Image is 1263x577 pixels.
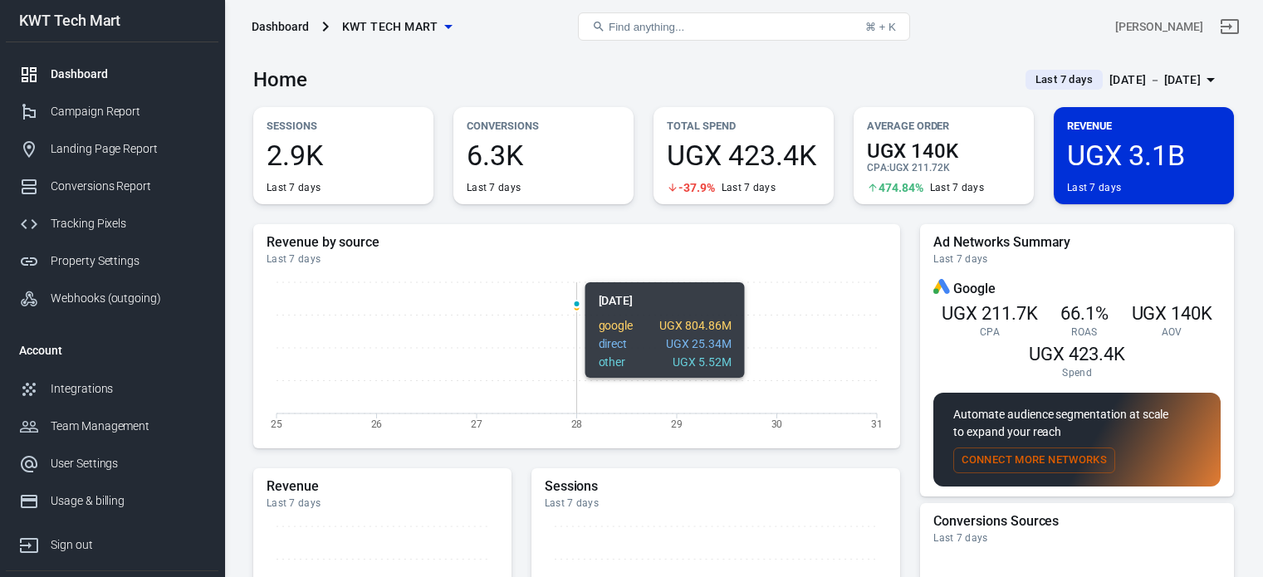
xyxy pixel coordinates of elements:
[771,418,783,429] tspan: 30
[865,21,896,33] div: ⌘ + K
[6,280,218,317] a: Webhooks (outgoing)
[51,455,205,472] div: User Settings
[933,279,950,298] div: Google Ads
[1067,181,1121,194] div: Last 7 days
[6,408,218,445] a: Team Management
[933,513,1221,530] h5: Conversions Sources
[6,445,218,482] a: User Settings
[6,370,218,408] a: Integrations
[51,290,205,307] div: Webhooks (outgoing)
[51,252,205,270] div: Property Settings
[51,178,205,195] div: Conversions Report
[267,496,498,510] div: Last 7 days
[678,182,715,193] span: -37.9%
[871,418,883,429] tspan: 31
[51,418,205,435] div: Team Management
[1115,18,1203,36] div: Account id: QhCK8QGp
[578,12,910,41] button: Find anything...⌘ + K
[271,418,282,429] tspan: 25
[6,520,218,564] a: Sign out
[6,168,218,205] a: Conversions Report
[6,205,218,242] a: Tracking Pixels
[609,21,684,33] span: Find anything...
[267,234,887,251] h5: Revenue by source
[467,141,620,169] span: 6.3K
[267,181,321,194] div: Last 7 days
[667,141,820,169] span: UGX 423.4K
[867,162,889,174] span: CPA :
[1109,70,1201,90] div: [DATE] － [DATE]
[933,252,1221,266] div: Last 7 days
[1060,303,1109,324] span: 66.1%
[889,162,949,174] span: UGX 211.72K
[671,418,683,429] tspan: 29
[1029,344,1125,364] span: UGX 423.4K
[253,68,307,91] h3: Home
[667,117,820,134] p: Total Spend
[51,103,205,120] div: Campaign Report
[1210,7,1250,46] a: Sign out
[545,496,888,510] div: Last 7 days
[267,252,887,266] div: Last 7 days
[933,279,1221,298] div: Google
[980,325,1000,339] span: CPA
[722,181,776,194] div: Last 7 days
[6,13,218,28] div: KWT Tech Mart
[342,17,438,37] span: KWT Tech Mart
[6,482,218,520] a: Usage & billing
[1067,141,1221,169] span: UGX 3.1B
[471,418,482,429] tspan: 27
[1012,66,1234,94] button: Last 7 days[DATE] － [DATE]
[267,117,420,134] p: Sessions
[867,117,1021,134] p: Average Order
[6,56,218,93] a: Dashboard
[545,478,888,495] h5: Sessions
[335,12,458,42] button: KWT Tech Mart
[867,141,1021,161] span: UGX 140K
[1062,366,1092,379] span: Spend
[6,130,218,168] a: Landing Page Report
[1071,325,1097,339] span: ROAS
[879,182,923,193] span: 474.84%
[942,303,1038,324] span: UGX 211.7K
[933,234,1221,251] h5: Ad Networks Summary
[51,536,205,554] div: Sign out
[953,447,1115,473] button: Connect More Networks
[6,93,218,130] a: Campaign Report
[953,406,1201,441] p: Automate audience segmentation at scale to expand your reach
[252,18,309,35] div: Dashboard
[1067,117,1221,134] p: Revenue
[6,330,218,370] li: Account
[51,492,205,510] div: Usage & billing
[51,215,205,232] div: Tracking Pixels
[51,66,205,83] div: Dashboard
[6,242,218,280] a: Property Settings
[1029,71,1099,88] span: Last 7 days
[930,181,984,194] div: Last 7 days
[1162,325,1182,339] span: AOV
[571,418,583,429] tspan: 28
[267,478,498,495] h5: Revenue
[51,380,205,398] div: Integrations
[267,141,420,169] span: 2.9K
[467,181,521,194] div: Last 7 days
[467,117,620,134] p: Conversions
[51,140,205,158] div: Landing Page Report
[1132,303,1213,324] span: UGX 140K
[933,531,1221,545] div: Last 7 days
[371,418,383,429] tspan: 26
